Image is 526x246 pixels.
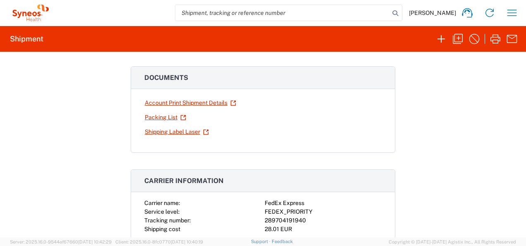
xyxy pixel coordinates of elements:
input: Shipment, tracking or reference number [175,5,390,21]
h2: Shipment [10,34,43,44]
span: Documents [144,74,188,82]
div: FedEx Express [265,199,382,207]
span: Carrier name: [144,200,180,206]
div: 28.01 EUR [265,225,382,234]
span: Server: 2025.16.0-9544af67660 [10,239,112,244]
div: FEDEX_PRIORITY [265,207,382,216]
span: Tracking number: [144,217,191,224]
a: Support [251,239,272,244]
a: Feedback [272,239,293,244]
span: Shipping cost [144,226,180,232]
a: Account Print Shipment Details [144,96,237,110]
span: Carrier information [144,177,224,185]
a: Packing List [144,110,186,125]
span: Copyright © [DATE]-[DATE] Agistix Inc., All Rights Reserved [389,238,516,246]
div: 289704191940 [265,216,382,225]
span: Service level: [144,208,179,215]
span: [DATE] 10:42:29 [78,239,112,244]
a: Shipping Label Laser [144,125,209,139]
span: [PERSON_NAME] [409,9,456,17]
span: Client: 2025.16.0-8fc0770 [115,239,203,244]
span: [DATE] 10:40:19 [171,239,203,244]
